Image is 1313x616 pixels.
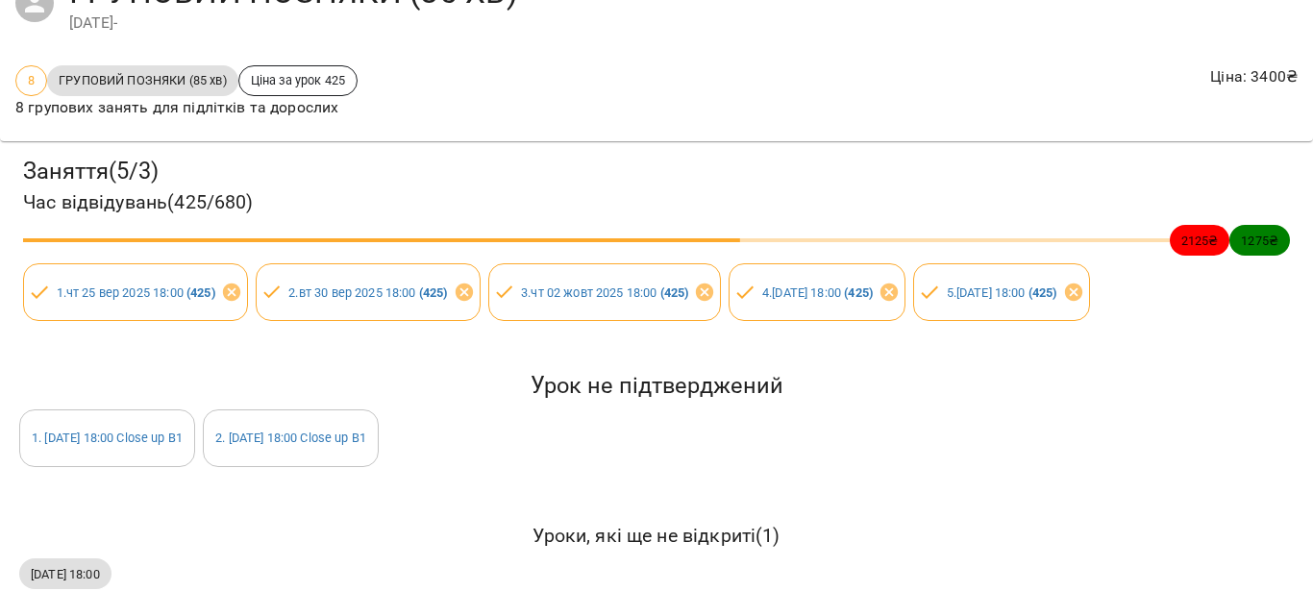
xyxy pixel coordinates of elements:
[1170,232,1230,250] span: 2125 ₴
[419,285,448,300] b: ( 425 )
[844,285,873,300] b: ( 425 )
[660,285,689,300] b: ( 425 )
[57,285,215,300] a: 1.чт 25 вер 2025 18:00 (425)
[16,71,46,89] span: 8
[947,285,1057,300] a: 5.[DATE] 18:00 (425)
[23,187,1290,217] h4: Час відвідувань ( 425 / 680 )
[1028,285,1057,300] b: ( 425 )
[23,263,248,321] div: 1.чт 25 вер 2025 18:00 (425)
[729,263,905,321] div: 4.[DATE] 18:00 (425)
[19,565,111,583] span: [DATE] 18:00
[15,96,358,119] p: 8 групових занять для підлітків та дорослих
[69,12,1259,35] div: [DATE] -
[521,285,688,300] a: 3.чт 02 жовт 2025 18:00 (425)
[215,431,366,445] a: 2. [DATE] 18:00 Close up B1
[19,521,1294,551] h6: Уроки, які ще не відкриті ( 1 )
[1229,232,1290,250] span: 1275 ₴
[762,285,873,300] a: 4.[DATE] 18:00 (425)
[488,263,722,321] div: 3.чт 02 жовт 2025 18:00 (425)
[239,71,357,89] span: Ціна за урок 425
[186,285,215,300] b: ( 425 )
[47,71,238,89] span: ГРУПОВИЙ ПОЗНЯКИ (85 хв)
[23,157,1290,186] h3: Заняття ( 5 / 3 )
[288,285,447,300] a: 2.вт 30 вер 2025 18:00 (425)
[1210,65,1298,88] p: Ціна : 3400 ₴
[32,431,183,445] a: 1. [DATE] 18:00 Close up B1
[256,263,481,321] div: 2.вт 30 вер 2025 18:00 (425)
[913,263,1090,321] div: 5.[DATE] 18:00 (425)
[19,371,1294,401] h5: Урок не підтверджений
